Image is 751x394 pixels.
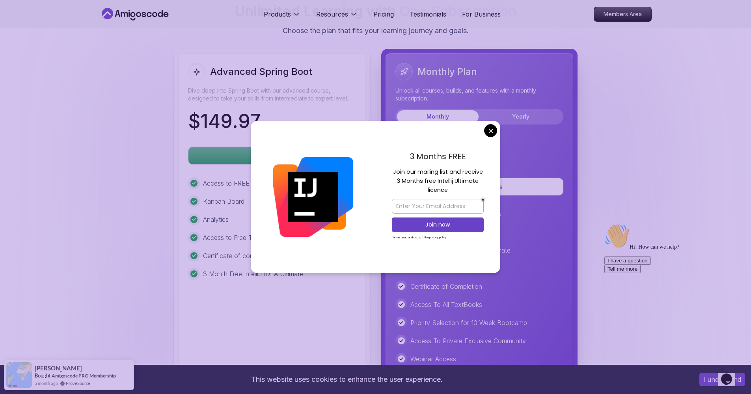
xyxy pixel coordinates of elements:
[373,9,394,19] a: Pricing
[203,251,274,260] p: Certificate of completion
[410,300,482,309] p: Access To All TextBooks
[3,3,145,53] div: 👋Hi! How can we help?I have a questionTell me more
[594,7,651,21] p: Members Area
[188,147,356,164] p: Get Course
[395,87,563,102] p: Unlock all courses, builds, and features with a monthly subscription.
[203,269,303,279] p: 3 Month Free IntelliJ IDEA Ultimate
[35,380,58,387] span: a month ago
[203,233,280,242] p: Access to Free TextBooks
[316,9,358,25] button: Resources
[188,147,356,165] button: Get Course
[35,365,82,372] span: [PERSON_NAME]
[718,362,743,386] iframe: chat widget
[203,197,244,206] p: Kanban Board
[3,36,50,45] button: I have a question
[410,9,446,19] a: Testimonials
[699,373,745,386] button: Accept cookies
[397,110,479,123] button: Monthly
[410,354,456,364] p: Webinar Access
[410,318,527,327] p: Priority Selection for 10 Week Bootcamp
[203,215,229,224] p: Analytics
[462,9,501,19] a: For Business
[3,3,28,28] img: :wave:
[6,362,32,388] img: provesource social proof notification image
[264,9,300,25] button: Products
[188,87,356,102] p: Dive deep into Spring Boot with our advanced course, designed to take your skills from intermedia...
[283,25,469,36] p: Choose the plan that fits your learning journey and goals.
[66,381,90,386] a: ProveSource
[210,65,312,78] h2: Advanced Spring Boot
[188,112,261,131] p: $ 149.97
[480,110,562,123] button: Yearly
[3,24,78,30] span: Hi! How can we help?
[594,7,652,22] a: Members Area
[188,152,356,160] a: Get Course
[410,336,526,346] p: Access To Private Exclusive Community
[417,65,477,78] h2: Monthly Plan
[264,9,291,19] p: Products
[35,372,51,379] span: Bought
[52,373,116,379] a: Amigoscode PRO Membership
[203,178,274,188] p: Access to FREE courses
[410,282,482,291] p: Certificate of Completion
[601,220,743,359] iframe: chat widget
[3,45,39,53] button: Tell me more
[316,9,348,19] p: Resources
[6,371,688,388] div: This website uses cookies to enhance the user experience.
